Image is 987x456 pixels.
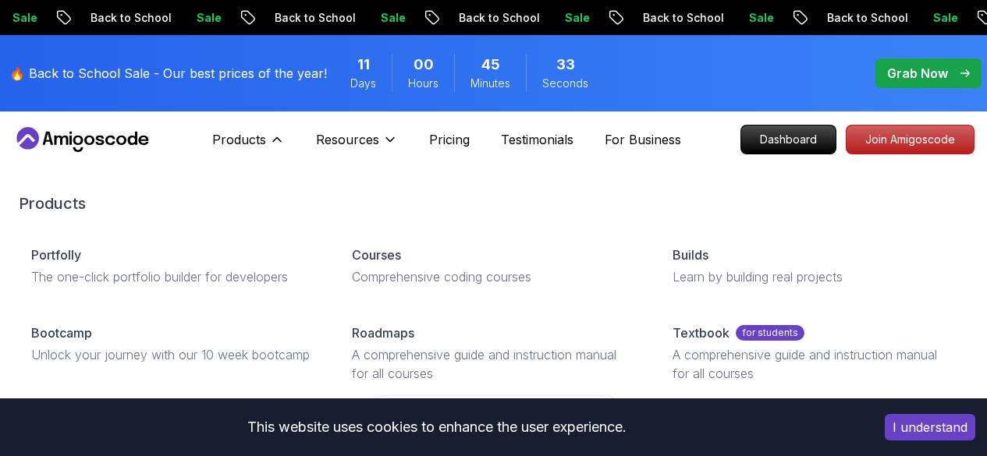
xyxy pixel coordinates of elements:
p: Back to School [729,10,835,26]
p: Sale [651,10,701,26]
button: Products [212,130,285,161]
a: Textbookfor studentsA comprehensive guide and instruction manual for all courses [660,311,968,395]
a: Testimonials [501,130,573,149]
p: Portfolly [31,246,81,264]
p: Sale [282,10,332,26]
p: Unlock your journey with our 10 week bootcamp [31,345,314,364]
a: Dashboard [740,125,836,154]
p: for students [736,325,804,341]
p: Courses [352,246,401,264]
p: A comprehensive guide and instruction manual for all courses [352,345,635,383]
p: Sale [467,10,517,26]
p: Dashboard [741,125,836,154]
span: Seconds [542,76,588,91]
a: RoadmapsA comprehensive guide and instruction manual for all courses [339,311,648,395]
p: Back to School [176,10,282,26]
div: This website uses cookies to enhance the user experience. [12,410,861,444]
span: Minutes [470,76,510,91]
p: Comprehensive coding courses [352,267,635,286]
p: The one-click portfolio builder for developers [31,267,314,286]
span: 11 Days [357,54,370,76]
p: Back to School [545,10,651,26]
p: Products [212,130,266,149]
a: For Business [605,130,681,149]
span: Days [350,76,376,91]
p: Sale [98,10,148,26]
p: Join Amigoscode [847,125,974,154]
p: Roadmaps [352,323,414,342]
a: Pricing [429,130,470,149]
span: 0 Hours [414,54,434,76]
p: Builds [673,246,708,264]
p: A comprehensive guide and instruction manual for all courses [673,345,956,383]
p: Textbook [673,323,730,342]
a: BootcampUnlock your journey with our 10 week bootcamp [19,311,327,376]
p: Sale [835,10,885,26]
a: CoursesComprehensive coding courses [339,233,648,299]
p: Back to School [360,10,467,26]
p: Resources [316,130,379,149]
p: Grab Now [887,64,948,83]
span: Hours [408,76,438,91]
button: Resources [316,130,398,161]
a: BuildsLearn by building real projects [660,233,968,299]
a: PortfollyThe one-click portfolio builder for developers [19,233,327,299]
p: Bootcamp [31,323,92,342]
a: Join Amigoscode [846,125,975,154]
span: 45 Minutes [481,54,500,76]
button: Accept cookies [885,414,975,440]
span: 33 Seconds [556,54,575,76]
p: Learn by building real projects [673,267,956,286]
p: 🔥 Back to School Sale - Our best prices of the year! [9,64,327,83]
h2: Products [19,193,968,214]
